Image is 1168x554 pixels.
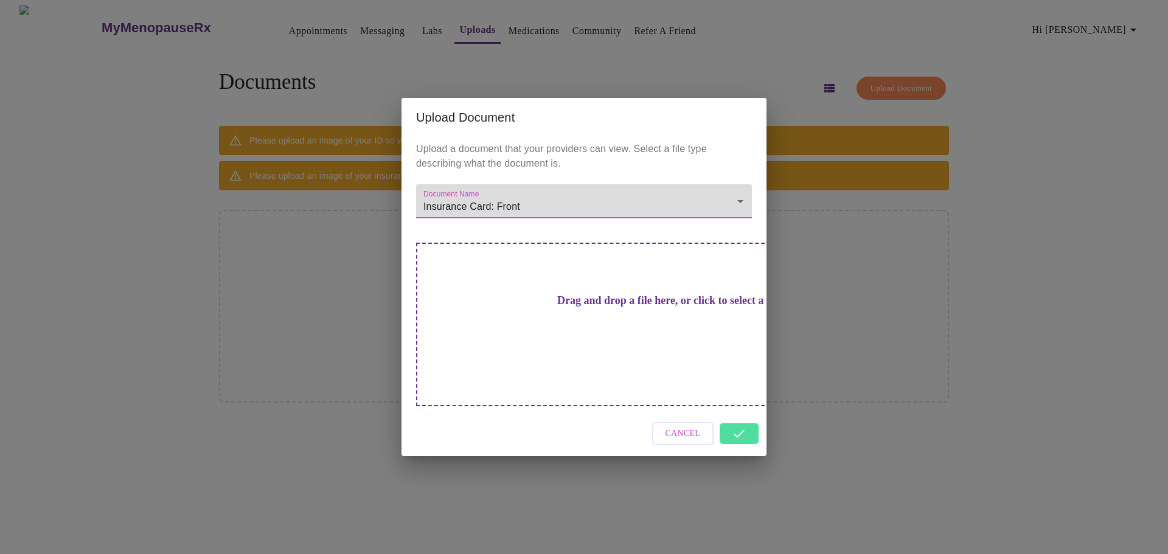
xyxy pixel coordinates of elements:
[416,184,752,218] div: Insurance Card: Front
[666,426,701,441] span: Cancel
[652,422,714,446] button: Cancel
[416,142,752,171] p: Upload a document that your providers can view. Select a file type describing what the document is.
[501,294,837,307] h3: Drag and drop a file here, or click to select a file
[416,108,752,127] h2: Upload Document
